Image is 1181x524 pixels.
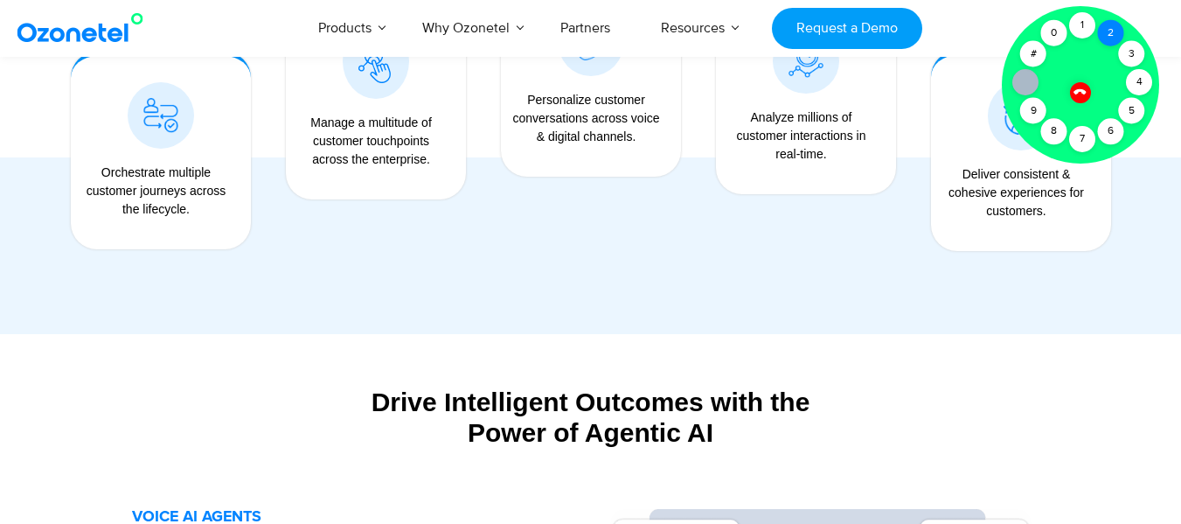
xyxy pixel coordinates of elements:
a: Request a Demo [772,8,921,49]
div: Manage a multitude of customer touchpoints across the enterprise. [295,114,448,169]
div: 6 [1098,118,1124,144]
div: 5 [1119,98,1145,124]
div: 0 [1041,20,1067,46]
div: # [1020,41,1046,67]
div: 9 [1020,98,1046,124]
div: 4 [1126,69,1152,95]
div: Drive Intelligent Outcomes with the Power of Agentic AI [53,387,1129,448]
div: Analyze millions of customer interactions in real-time. [725,108,879,164]
div: 7 [1069,126,1095,152]
div: 3 [1119,41,1145,67]
div: 1 [1069,12,1095,38]
div: Personalize customer conversations across voice & digital channels. [510,91,663,146]
div: Deliver consistent & cohesive experiences for customers. [940,165,1094,220]
div: Orchestrate multiple customer journeys across the lifecycle. [80,164,233,219]
div: 2 [1098,20,1124,46]
div: 8 [1041,118,1067,144]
